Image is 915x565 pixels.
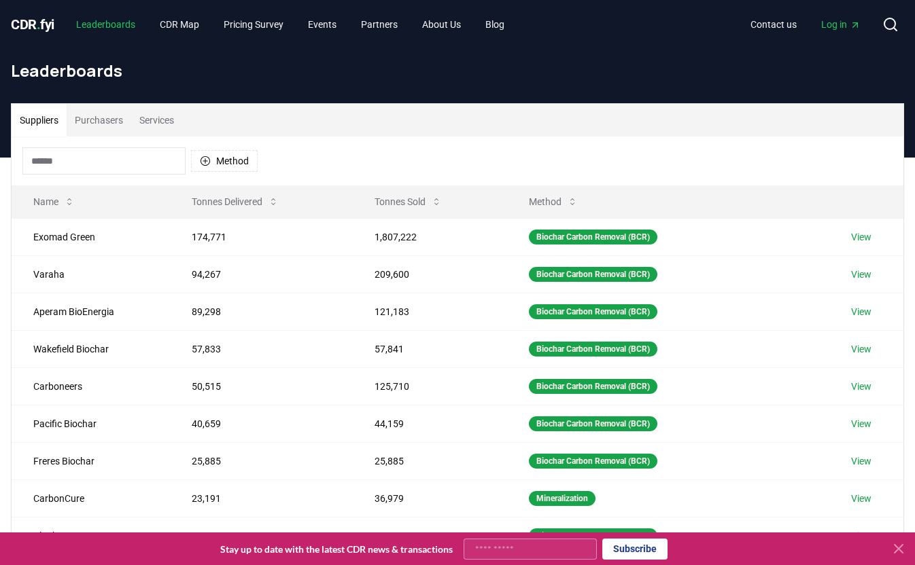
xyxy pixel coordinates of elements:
a: Partners [350,12,409,37]
div: Biochar Carbon Removal (BCR) [529,379,657,394]
div: Biochar Carbon Removal (BCR) [529,230,657,244]
nav: Main [65,12,515,37]
a: View [851,380,871,393]
button: Suppliers [12,104,67,136]
a: CDR.fyi [11,15,54,34]
a: CDR Map [149,12,210,37]
td: 25,885 [353,442,508,479]
a: View [851,529,871,543]
td: Carboneers [12,367,170,405]
td: 23,191 [170,479,352,517]
div: Biochar Carbon Removal (BCR) [529,454,657,469]
h1: Leaderboards [11,60,904,81]
a: View [851,492,871,505]
td: 50,515 [170,367,352,405]
span: CDR fyi [11,16,54,33]
span: . [37,16,41,33]
td: 209,600 [353,255,508,293]
a: Pricing Survey [213,12,294,37]
a: View [851,230,871,244]
div: Biochar Carbon Removal (BCR) [529,342,657,357]
td: 40,659 [170,405,352,442]
a: View [851,305,871,318]
td: Pacific Biochar [12,405,170,442]
a: View [851,454,871,468]
a: Contact us [740,12,808,37]
td: 22,908 [170,517,352,554]
td: 25,885 [170,442,352,479]
td: Planboo [12,517,170,554]
div: Biochar Carbon Removal (BCR) [529,416,657,431]
td: 94,267 [170,255,352,293]
a: Events [297,12,347,37]
td: 1,807,222 [353,218,508,255]
td: 34,266 [353,517,508,554]
div: Biochar Carbon Removal (BCR) [529,528,657,543]
a: View [851,268,871,281]
a: View [851,342,871,356]
td: 44,159 [353,405,508,442]
button: Name [22,188,86,215]
nav: Main [740,12,871,37]
td: Exomad Green [12,218,170,255]
td: CarbonCure [12,479,170,517]
button: Method [191,150,258,172]
button: Tonnes Delivered [181,188,290,215]
td: 57,841 [353,330,508,367]
button: Services [131,104,182,136]
a: Log in [810,12,871,37]
button: Tonnes Sold [364,188,453,215]
a: About Us [411,12,472,37]
td: 125,710 [353,367,508,405]
td: Aperam BioEnergia [12,293,170,330]
a: Leaderboards [65,12,146,37]
button: Method [518,188,589,215]
td: Varaha [12,255,170,293]
td: 57,833 [170,330,352,367]
td: 36,979 [353,479,508,517]
a: Blog [474,12,515,37]
div: Biochar Carbon Removal (BCR) [529,267,657,282]
td: Wakefield Biochar [12,330,170,367]
td: 121,183 [353,293,508,330]
td: 89,298 [170,293,352,330]
a: View [851,417,871,431]
div: Biochar Carbon Removal (BCR) [529,304,657,319]
span: Log in [821,18,861,31]
button: Purchasers [67,104,131,136]
td: Freres Biochar [12,442,170,479]
div: Mineralization [529,491,595,506]
td: 174,771 [170,218,352,255]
